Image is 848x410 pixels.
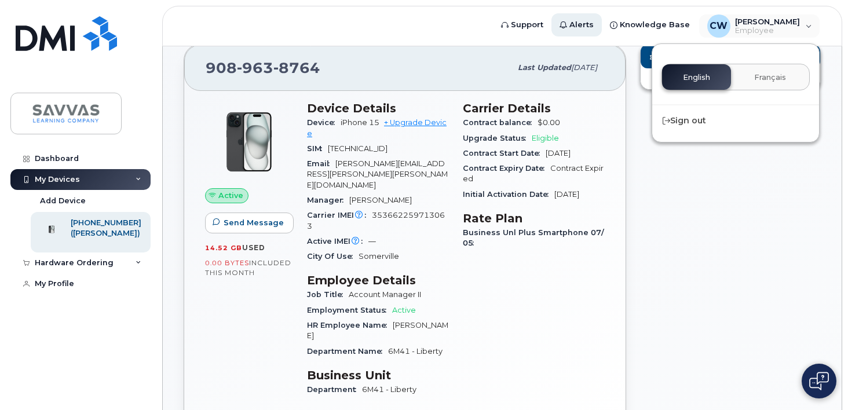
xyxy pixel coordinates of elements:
[538,118,560,127] span: $0.00
[511,19,543,31] span: Support
[307,211,372,219] span: Carrier IMEI
[307,159,335,168] span: Email
[463,149,546,158] span: Contract Start Date
[307,101,449,115] h3: Device Details
[307,321,393,330] span: HR Employee Name
[349,290,421,299] span: Account Manager II
[388,347,443,356] span: 6M41 - Liberty
[307,368,449,382] h3: Business Unit
[307,118,341,127] span: Device
[206,59,320,76] span: 908
[392,306,416,314] span: Active
[641,45,820,68] button: Add Roaming Package
[554,190,579,199] span: [DATE]
[493,13,551,36] a: Support
[571,63,597,72] span: [DATE]
[532,134,559,142] span: Eligible
[307,196,349,204] span: Manager
[551,13,602,36] a: Alerts
[463,101,605,115] h3: Carrier Details
[650,53,755,64] span: Add Roaming Package
[463,134,532,142] span: Upgrade Status
[341,118,379,127] span: iPhone 15
[307,290,349,299] span: Job Title
[463,190,554,199] span: Initial Activation Date
[205,259,249,267] span: 0.00 Bytes
[307,159,448,189] span: [PERSON_NAME][EMAIL_ADDRESS][PERSON_NAME][PERSON_NAME][DOMAIN_NAME]
[620,19,690,31] span: Knowledge Base
[242,243,265,252] span: used
[518,63,571,72] span: Last updated
[652,110,819,131] div: Sign out
[809,372,829,390] img: Open chat
[237,59,273,76] span: 963
[307,273,449,287] h3: Employee Details
[602,13,698,36] a: Knowledge Base
[735,17,800,26] span: [PERSON_NAME]
[349,196,412,204] span: [PERSON_NAME]
[328,144,388,153] span: [TECHNICAL_ID]
[214,107,284,177] img: iPhone_15_Black.png
[307,144,328,153] span: SIM
[273,59,320,76] span: 8764
[463,211,605,225] h3: Rate Plan
[368,237,376,246] span: —
[307,385,362,394] span: Department
[307,252,359,261] span: City Of Use
[641,68,820,89] a: Create Helpdesk Submission
[307,347,388,356] span: Department Name
[359,252,399,261] span: Somerville
[307,237,368,246] span: Active IMEI
[205,244,242,252] span: 14.52 GB
[362,385,416,394] span: 6M41 - Liberty
[546,149,571,158] span: [DATE]
[307,306,392,314] span: Employment Status
[754,73,786,82] span: Français
[205,213,294,233] button: Send Message
[307,118,447,137] a: + Upgrade Device
[463,118,538,127] span: Contract balance
[710,19,728,33] span: CW
[463,164,550,173] span: Contract Expiry Date
[569,19,594,31] span: Alerts
[218,190,243,201] span: Active
[735,26,800,35] span: Employee
[224,217,284,228] span: Send Message
[307,211,445,230] span: 353662259713063
[463,228,604,247] span: Business Unl Plus Smartphone 07/05
[699,14,820,38] div: Christopher Wilson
